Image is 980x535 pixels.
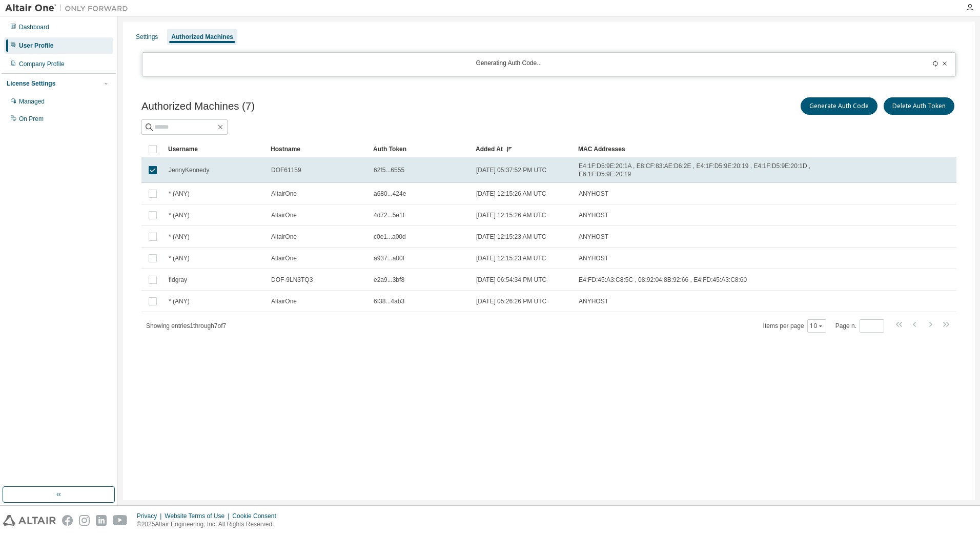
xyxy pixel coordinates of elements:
span: [DATE] 05:26:26 PM UTC [476,297,546,305]
span: fidgray [169,276,187,284]
span: [DATE] 12:15:26 AM UTC [476,211,546,219]
span: * (ANY) [169,233,190,241]
span: AltairOne [271,254,297,262]
button: Delete Auth Token [884,97,954,115]
div: Managed [19,97,45,106]
span: c0e1...a00d [374,233,406,241]
span: [DATE] 12:15:23 AM UTC [476,233,546,241]
span: Page n. [835,319,884,333]
span: ANYHOST [579,190,608,198]
span: JennyKennedy [169,166,209,174]
div: Cookie Consent [232,512,282,520]
img: youtube.svg [113,515,128,526]
span: [DATE] 12:15:26 AM UTC [476,190,546,198]
div: Username [168,141,262,157]
div: Added At [476,141,570,157]
span: [DATE] 12:15:23 AM UTC [476,254,546,262]
span: * (ANY) [169,254,190,262]
span: [DATE] 05:37:52 PM UTC [476,166,546,174]
div: Auth Token [373,141,467,157]
img: Altair One [5,3,133,13]
div: Company Profile [19,60,65,68]
p: © 2025 Altair Engineering, Inc. All Rights Reserved. [137,520,282,529]
div: Generating Auth Code... [149,59,870,70]
div: On Prem [19,115,44,123]
span: E4:1F:D5:9E:20:1A , E8:CF:83:AE:D6:2E , E4:1F:D5:9E:20:19 , E4:1F:D5:9E:20:1D , E6:1F:D5:9E:20:19 [579,162,848,178]
span: AltairOne [271,233,297,241]
span: a680...424e [374,190,406,198]
span: DOF-9LN3TQ3 [271,276,313,284]
div: Dashboard [19,23,49,31]
div: Website Terms of Use [165,512,232,520]
span: 4d72...5e1f [374,211,404,219]
span: Items per page [763,319,826,333]
span: 6f38...4ab3 [374,297,404,305]
span: ANYHOST [579,297,608,305]
span: ANYHOST [579,233,608,241]
img: linkedin.svg [96,515,107,526]
span: * (ANY) [169,297,190,305]
div: Settings [136,33,158,41]
span: Authorized Machines (7) [141,100,255,112]
span: a937...a00f [374,254,404,262]
span: * (ANY) [169,190,190,198]
span: * (ANY) [169,211,190,219]
img: instagram.svg [79,515,90,526]
span: E4:FD:45:A3:C8:5C , 08:92:04:8B:92:66 , E4:FD:45:A3:C8:60 [579,276,747,284]
span: e2a9...3bf8 [374,276,404,284]
span: [DATE] 06:54:34 PM UTC [476,276,546,284]
span: DOF61159 [271,166,301,174]
span: ANYHOST [579,211,608,219]
span: Showing entries 1 through 7 of 7 [146,322,226,330]
span: AltairOne [271,297,297,305]
div: Hostname [271,141,365,157]
span: ANYHOST [579,254,608,262]
span: 62f5...6555 [374,166,404,174]
button: 10 [810,322,824,330]
div: License Settings [7,79,55,88]
span: AltairOne [271,211,297,219]
button: Generate Auth Code [801,97,877,115]
img: altair_logo.svg [3,515,56,526]
div: Authorized Machines [171,33,233,41]
img: facebook.svg [62,515,73,526]
span: AltairOne [271,190,297,198]
div: MAC Addresses [578,141,849,157]
div: User Profile [19,42,53,50]
div: Privacy [137,512,165,520]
